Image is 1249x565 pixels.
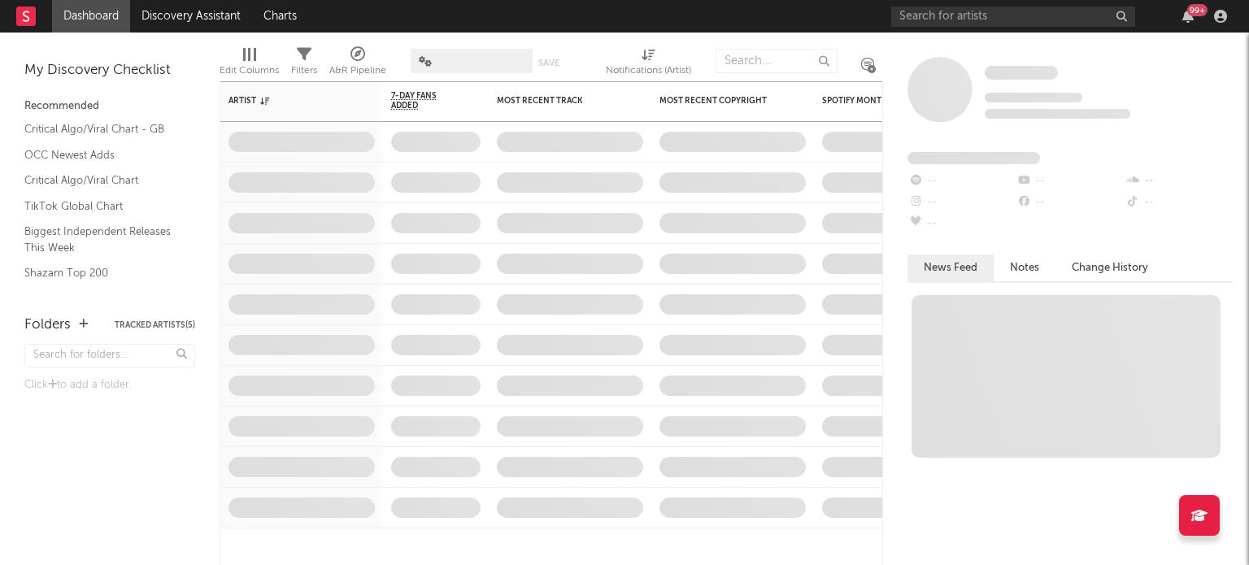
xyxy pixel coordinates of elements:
div: Most Recent Track [497,96,619,106]
div: -- [907,192,1016,213]
a: TikTok Global Chart [24,198,179,215]
div: -- [1125,192,1233,213]
button: Save [538,59,559,67]
div: A&R Pipeline [329,61,386,80]
a: Some Artist [985,65,1058,81]
div: -- [1125,171,1233,192]
span: Some Artist [985,66,1058,80]
div: Most Recent Copyright [659,96,781,106]
div: Notifications (Artist) [606,61,691,80]
span: 0 fans last week [985,109,1130,119]
button: 99+ [1182,10,1194,23]
input: Search for folders... [24,344,195,367]
div: 99 + [1187,4,1208,16]
div: A&R Pipeline [329,41,386,88]
div: -- [907,171,1016,192]
div: Filters [291,61,317,80]
input: Search... [716,49,838,73]
a: Critical Algo/Viral Chart [24,172,179,189]
input: Search for artists [891,7,1135,27]
a: Shazam Top 200 [24,264,179,282]
div: Recommended [24,97,195,116]
button: News Feed [907,254,994,281]
span: Tracking Since: [DATE] [985,93,1082,102]
div: Filters [291,41,317,88]
div: Artist [228,96,350,106]
div: Folders [24,315,71,335]
div: Notifications (Artist) [606,41,691,88]
div: -- [1016,171,1124,192]
div: Spotify Monthly Listeners [822,96,944,106]
button: Notes [994,254,1055,281]
div: -- [907,213,1016,234]
div: My Discovery Checklist [24,61,195,80]
div: Click to add a folder. [24,376,195,395]
span: Fans Added by Platform [907,152,1040,164]
div: Edit Columns [220,41,279,88]
button: Tracked Artists(5) [115,321,195,329]
div: Edit Columns [220,61,279,80]
a: OCC Newest Adds [24,146,179,164]
a: Critical Algo/Viral Chart - GB [24,120,179,138]
button: Change History [1055,254,1164,281]
span: 7-Day Fans Added [391,91,456,111]
a: Biggest Independent Releases This Week [24,223,179,256]
div: -- [1016,192,1124,213]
